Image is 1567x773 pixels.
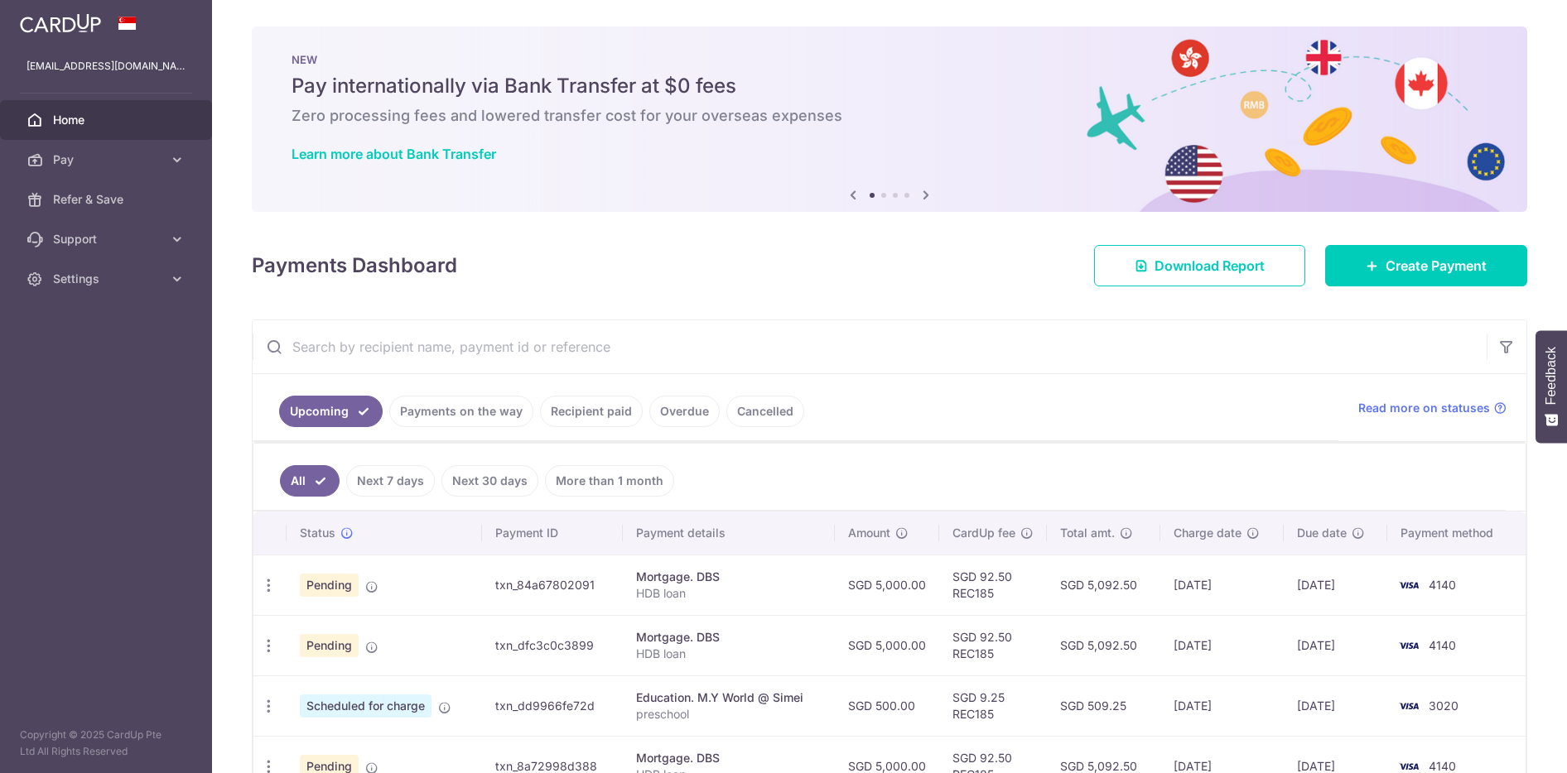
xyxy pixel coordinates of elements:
[300,574,359,597] span: Pending
[540,396,643,427] a: Recipient paid
[53,231,162,247] span: Support
[1155,256,1265,276] span: Download Report
[939,675,1047,736] td: SGD 9.25 REC185
[292,146,496,162] a: Learn more about Bank Transfer
[292,73,1487,99] h5: Pay internationally via Bank Transfer at $0 fees
[1386,256,1487,276] span: Create Payment
[1174,525,1242,541] span: Charge date
[1160,675,1284,736] td: [DATE]
[300,525,335,541] span: Status
[1094,245,1305,286] a: Download Report
[280,465,340,497] a: All
[726,396,804,427] a: Cancelled
[482,555,623,615] td: txn_84a67802091
[482,615,623,675] td: txn_dfc3c0c3899
[636,750,822,766] div: Mortgage. DBS
[1429,759,1456,773] span: 4140
[252,251,457,281] h4: Payments Dashboard
[1387,511,1526,555] th: Payment method
[1536,330,1567,443] button: Feedback - Show survey
[482,511,623,555] th: Payment ID
[1284,615,1387,675] td: [DATE]
[253,320,1487,373] input: Search by recipient name, payment id or reference
[1047,675,1160,736] td: SGD 509.25
[1544,347,1559,405] span: Feedback
[636,689,822,706] div: Education. M.Y World @ Simei
[1047,555,1160,615] td: SGD 5,092.50
[292,106,1487,126] h6: Zero processing fees and lowered transfer cost for your overseas expenses
[835,615,939,675] td: SGD 5,000.00
[482,675,623,736] td: txn_dd9966fe72d
[1284,675,1387,736] td: [DATE]
[1429,699,1459,713] span: 3020
[441,465,538,497] a: Next 30 days
[939,555,1047,615] td: SGD 92.50 REC185
[1325,245,1527,286] a: Create Payment
[1392,696,1425,716] img: Bank Card
[623,511,836,555] th: Payment details
[1358,400,1490,416] span: Read more on statuses
[636,569,822,585] div: Mortgage. DBS
[292,53,1487,66] p: NEW
[53,191,162,208] span: Refer & Save
[300,634,359,657] span: Pending
[835,675,939,736] td: SGD 500.00
[27,58,186,74] p: [EMAIL_ADDRESS][DOMAIN_NAME]
[346,465,435,497] a: Next 7 days
[53,112,162,128] span: Home
[1392,636,1425,655] img: Bank Card
[279,396,383,427] a: Upcoming
[835,555,939,615] td: SGD 5,000.00
[636,629,822,646] div: Mortgage. DBS
[1060,525,1115,541] span: Total amt.
[53,151,162,168] span: Pay
[636,706,822,723] p: preschool
[1392,575,1425,595] img: Bank Card
[636,585,822,602] p: HDB loan
[1047,615,1160,675] td: SGD 5,092.50
[545,465,674,497] a: More than 1 month
[300,694,432,718] span: Scheduled for charge
[389,396,533,427] a: Payments on the way
[20,13,101,33] img: CardUp
[636,646,822,662] p: HDB loan
[1429,578,1456,592] span: 4140
[649,396,720,427] a: Overdue
[1160,555,1284,615] td: [DATE]
[952,525,1015,541] span: CardUp fee
[1358,400,1507,416] a: Read more on statuses
[848,525,890,541] span: Amount
[252,26,1527,212] img: Bank transfer banner
[1297,525,1347,541] span: Due date
[1429,638,1456,652] span: 4140
[939,615,1047,675] td: SGD 92.50 REC185
[53,271,162,287] span: Settings
[1284,555,1387,615] td: [DATE]
[1160,615,1284,675] td: [DATE]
